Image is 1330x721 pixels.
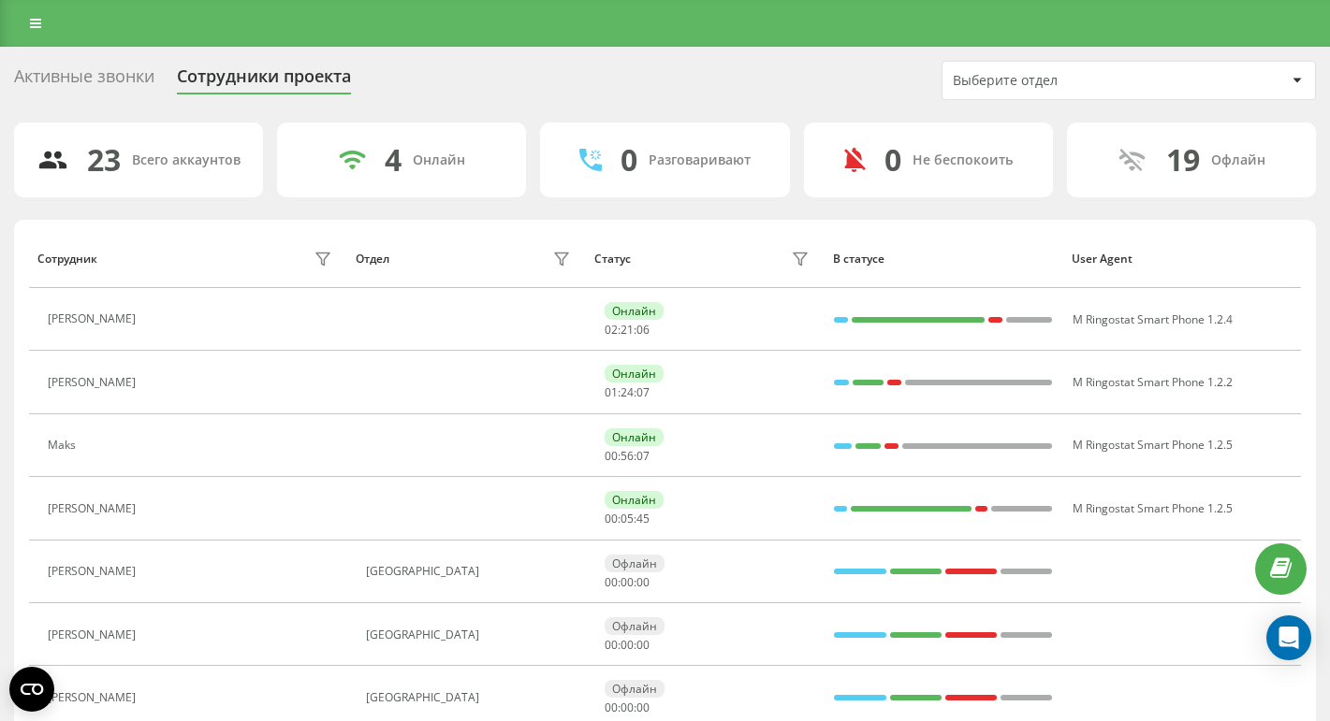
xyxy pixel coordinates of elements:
[48,439,80,452] div: Maks
[48,376,140,389] div: [PERSON_NAME]
[594,252,631,266] div: Статус
[605,617,665,635] div: Офлайн
[48,502,140,515] div: [PERSON_NAME]
[132,152,241,168] div: Всего аккаунтов
[621,511,634,526] span: 05
[1073,437,1233,453] span: M Ringostat Smart Phone 1.2.5
[605,428,664,446] div: Онлайн
[833,252,1054,266] div: В статусе
[636,574,650,590] span: 00
[1072,252,1293,266] div: User Agent
[605,302,664,320] div: Онлайн
[621,384,634,400] span: 24
[605,450,650,463] div: : :
[649,152,751,168] div: Разговаривают
[913,152,1013,168] div: Не беспокоить
[366,691,576,704] div: [GEOGRAPHIC_DATA]
[605,324,650,337] div: : :
[48,565,140,578] div: [PERSON_NAME]
[605,511,618,526] span: 00
[87,142,121,178] div: 23
[605,386,650,399] div: : :
[366,628,576,642] div: [GEOGRAPHIC_DATA]
[14,66,154,95] div: Активные звонки
[48,312,140,325] div: [PERSON_NAME]
[605,322,618,338] span: 02
[605,491,664,509] div: Онлайн
[177,66,351,95] div: Сотрудники проекта
[621,574,634,590] span: 00
[636,384,650,400] span: 07
[605,365,664,382] div: Онлайн
[605,701,650,714] div: : :
[621,637,634,653] span: 00
[605,448,618,464] span: 00
[884,142,901,178] div: 0
[413,152,465,168] div: Онлайн
[48,628,140,642] div: [PERSON_NAME]
[605,639,650,652] div: : :
[1266,615,1311,660] div: Open Intercom Messenger
[605,576,650,589] div: : :
[1073,500,1233,516] span: M Ringostat Smart Phone 1.2.5
[953,73,1177,89] div: Выберите отдел
[636,699,650,715] span: 00
[1073,311,1233,327] span: M Ringostat Smart Phone 1.2.4
[605,512,650,526] div: : :
[1211,152,1265,168] div: Офлайн
[366,565,576,578] div: [GEOGRAPHIC_DATA]
[636,511,650,526] span: 45
[636,448,650,464] span: 07
[385,142,402,178] div: 4
[605,555,665,572] div: Офлайн
[605,637,618,653] span: 00
[1166,142,1200,178] div: 19
[9,667,54,712] button: Open CMP widget
[1073,374,1233,390] span: M Ringostat Smart Phone 1.2.2
[636,637,650,653] span: 00
[605,699,618,715] span: 00
[621,448,634,464] span: 56
[356,252,389,266] div: Отдел
[48,691,140,704] div: [PERSON_NAME]
[621,322,634,338] span: 21
[621,142,637,178] div: 0
[37,252,97,266] div: Сотрудник
[621,699,634,715] span: 00
[605,680,665,698] div: Офлайн
[605,574,618,590] span: 00
[605,384,618,400] span: 01
[636,322,650,338] span: 06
